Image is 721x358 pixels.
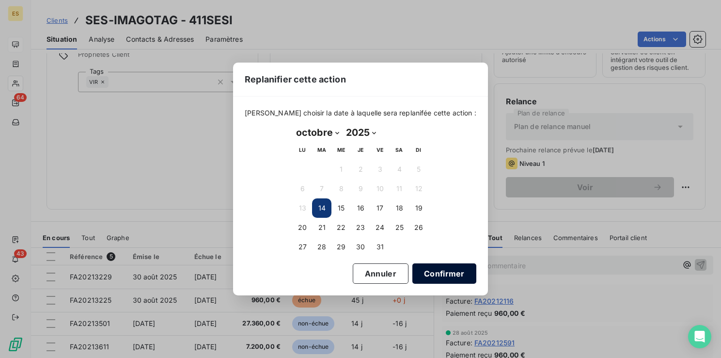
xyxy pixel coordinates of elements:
[245,108,476,118] span: [PERSON_NAME] choisir la date à laquelle sera replanifée cette action :
[293,198,312,218] button: 13
[293,140,312,160] th: lundi
[390,140,409,160] th: samedi
[331,140,351,160] th: mercredi
[331,179,351,198] button: 8
[293,218,312,237] button: 20
[331,160,351,179] button: 1
[293,237,312,257] button: 27
[409,140,428,160] th: dimanche
[351,237,370,257] button: 30
[351,160,370,179] button: 2
[390,198,409,218] button: 18
[312,218,331,237] button: 21
[331,237,351,257] button: 29
[312,198,331,218] button: 14
[409,160,428,179] button: 5
[370,198,390,218] button: 17
[351,218,370,237] button: 23
[409,179,428,198] button: 12
[409,198,428,218] button: 19
[390,160,409,179] button: 4
[353,263,408,284] button: Annuler
[390,218,409,237] button: 25
[312,237,331,257] button: 28
[245,73,346,86] span: Replanifier cette action
[351,198,370,218] button: 16
[331,218,351,237] button: 22
[390,179,409,198] button: 11
[351,140,370,160] th: jeudi
[370,140,390,160] th: vendredi
[331,198,351,218] button: 15
[370,160,390,179] button: 3
[370,237,390,257] button: 31
[409,218,428,237] button: 26
[351,179,370,198] button: 9
[412,263,476,284] button: Confirmer
[370,179,390,198] button: 10
[293,179,312,198] button: 6
[370,218,390,237] button: 24
[312,140,331,160] th: mardi
[688,325,711,348] div: Open Intercom Messenger
[312,179,331,198] button: 7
